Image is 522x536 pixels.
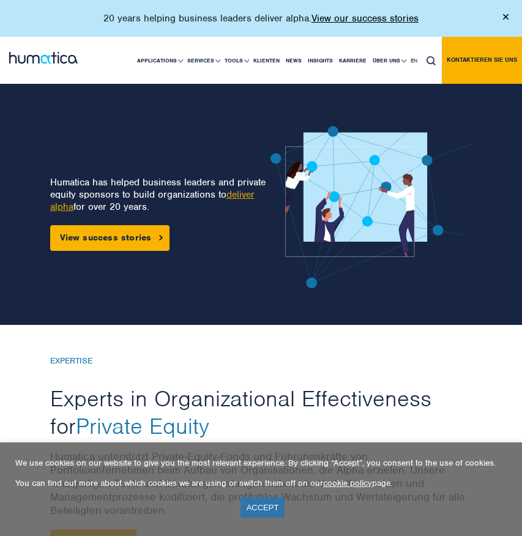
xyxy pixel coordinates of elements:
[411,57,417,64] span: EN
[50,225,170,251] a: View success stories
[427,56,436,65] img: search_icon
[408,37,420,84] a: EN
[311,12,419,24] a: View our success stories
[50,356,472,367] h6: EXPERTISE
[184,37,222,84] a: Services
[50,385,472,441] h2: Experts in Organizational Effectiveness for
[305,37,336,84] a: Insights
[50,176,270,213] p: Humatica has helped business leaders and private equity sponsors to build organizations to for ov...
[134,37,184,84] a: Applications
[50,188,255,213] a: deliver alpha
[222,37,250,84] a: Tools
[270,126,472,288] img: banner1
[9,52,78,64] img: logo
[370,37,408,84] a: Über uns
[240,497,285,518] a: ACCEPT
[283,37,305,84] a: News
[323,478,372,488] a: cookie policy
[250,37,283,84] a: Klienten
[336,37,370,84] a: Karriere
[159,235,163,240] img: arrowicon
[442,37,522,84] a: Kontaktieren Sie uns
[76,412,209,440] span: Private Equity
[15,458,507,468] p: We use cookies on our website to give you the most relevant experience. By clicking “Accept”, you...
[15,478,507,488] p: You can find out more about which cookies we are using or switch them off on our page.
[103,12,419,24] p: 20 years helping business leaders deliver alpha.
